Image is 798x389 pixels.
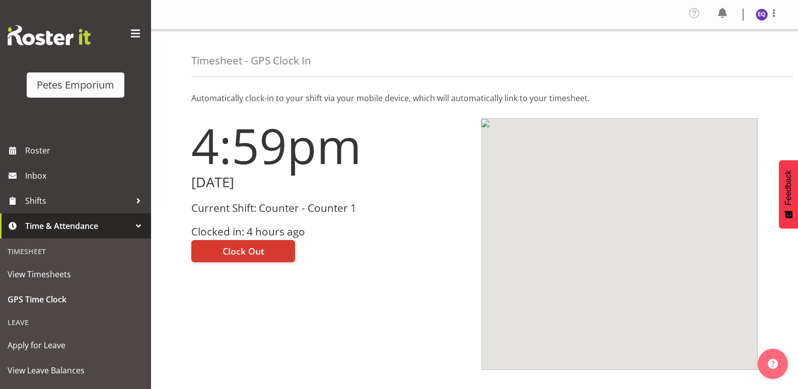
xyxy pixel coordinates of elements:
div: Timesheet [3,241,149,262]
a: View Timesheets [3,262,149,287]
img: esperanza-querido10799.jpg [756,9,768,21]
span: Feedback [784,170,793,205]
span: Apply for Leave [8,338,143,353]
img: Rosterit website logo [8,25,91,45]
a: Apply for Leave [3,333,149,358]
h2: [DATE] [191,175,469,190]
span: Shifts [25,193,131,208]
h3: Current Shift: Counter - Counter 1 [191,202,469,214]
div: Petes Emporium [37,77,114,93]
span: Time & Attendance [25,218,131,234]
span: View Timesheets [8,267,143,282]
span: Roster [25,143,146,158]
span: Inbox [25,168,146,183]
h4: Timesheet - GPS Clock In [191,55,311,66]
span: Clock Out [223,245,264,258]
button: Feedback - Show survey [779,160,798,228]
h1: 4:59pm [191,118,469,173]
span: GPS Time Clock [8,292,143,307]
h3: Clocked in: 4 hours ago [191,226,469,238]
a: View Leave Balances [3,358,149,383]
p: Automatically clock-in to your shift via your mobile device, which will automatically link to you... [191,92,758,104]
img: help-xxl-2.png [768,359,778,369]
a: GPS Time Clock [3,287,149,312]
button: Clock Out [191,240,295,262]
div: Leave [3,312,149,333]
span: View Leave Balances [8,363,143,378]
